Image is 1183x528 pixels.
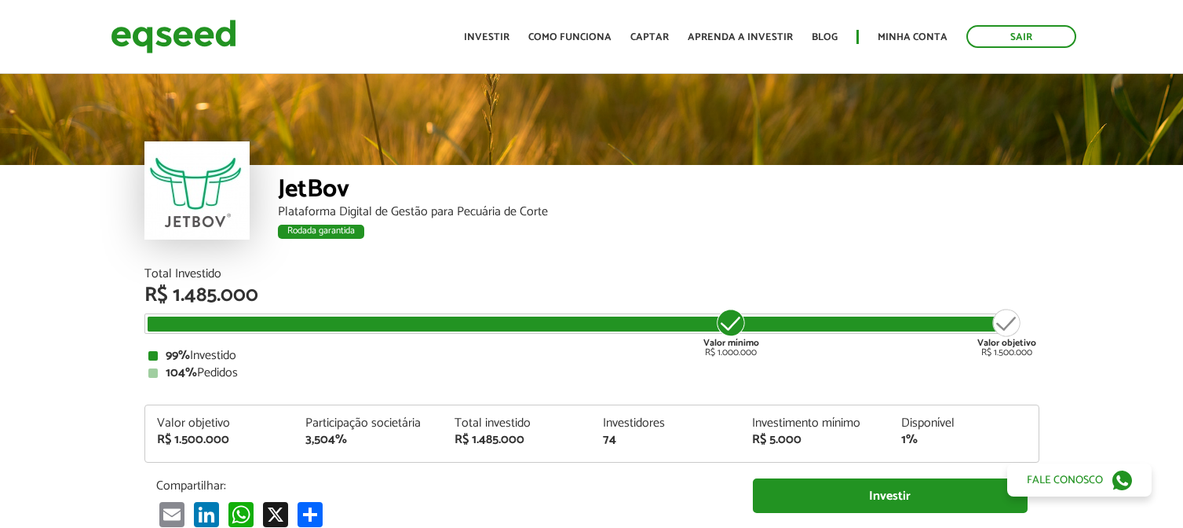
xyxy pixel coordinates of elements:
a: Sair [966,25,1076,48]
div: Plataforma Digital de Gestão para Pecuária de Corte [278,206,1039,218]
div: Investido [148,350,1035,362]
div: R$ 1.500.000 [157,434,283,446]
img: EqSeed [111,16,236,57]
div: 1% [901,434,1027,446]
div: 3,504% [305,434,431,446]
div: Total investido [455,417,580,430]
a: Minha conta [878,32,947,42]
div: R$ 5.000 [752,434,878,446]
a: Como funciona [528,32,612,42]
a: LinkedIn [191,501,222,527]
a: Investir [753,478,1028,514]
a: WhatsApp [225,501,257,527]
div: Disponível [901,417,1027,430]
div: Pedidos [148,367,1035,379]
div: R$ 1.500.000 [977,307,1036,357]
a: Captar [630,32,669,42]
div: R$ 1.485.000 [455,434,580,446]
a: Fale conosco [1007,464,1152,497]
div: Investidores [603,417,728,430]
div: 74 [603,434,728,446]
strong: Valor mínimo [703,335,759,350]
div: Rodada garantida [278,225,364,239]
strong: 104% [166,362,197,383]
a: Share [294,501,326,527]
p: Compartilhar: [156,478,729,493]
div: Investimento mínimo [752,417,878,430]
div: R$ 1.000.000 [702,307,761,357]
a: Aprenda a investir [688,32,793,42]
div: R$ 1.485.000 [144,285,1039,306]
div: Total Investido [144,268,1039,280]
div: JetBov [278,177,1039,206]
a: Email [156,501,188,527]
a: X [260,501,291,527]
a: Investir [464,32,509,42]
div: Participação societária [305,417,431,430]
div: Valor objetivo [157,417,283,430]
strong: 99% [166,345,190,366]
a: Blog [812,32,838,42]
strong: Valor objetivo [977,335,1036,350]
